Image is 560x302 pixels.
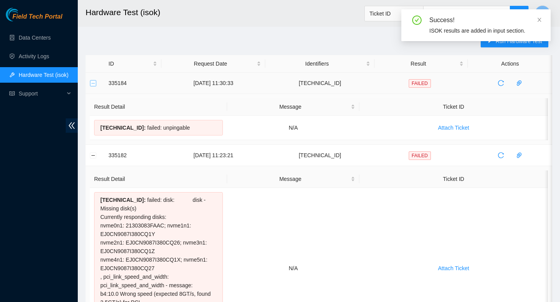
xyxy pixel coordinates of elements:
span: Support [19,86,65,101]
div: ISOK results are added in input section. [429,26,541,35]
button: Collapse row [90,152,96,158]
button: Collapse row [90,80,96,86]
input: Enter text here... [423,6,510,21]
span: paper-clip [513,152,525,158]
span: FAILED [409,151,431,160]
button: reload [495,149,507,161]
a: Akamai TechnologiesField Tech Portal [6,14,62,24]
div: Success! [429,16,541,25]
th: Actions [468,55,552,73]
span: reload [495,80,507,86]
span: Attach Ticket [438,264,469,272]
span: Attach Ticket [438,123,469,132]
span: [TECHNICAL_ID] : [100,197,146,203]
button: J [535,5,550,21]
button: search [510,6,528,21]
th: Result Detail [90,98,227,116]
button: Attach Ticket [432,121,475,134]
td: [TECHNICAL_ID] [265,145,374,166]
th: Result Detail [90,170,227,188]
span: Ticket ID [369,8,418,19]
button: paper-clip [513,149,525,161]
td: 335182 [104,145,161,166]
td: [DATE] 11:23:21 [161,145,265,166]
button: paper-clip [513,77,525,89]
img: Akamai Technologies [6,8,39,21]
span: J [541,9,544,18]
span: double-left [66,118,78,133]
div: failed: unpingable [94,120,223,135]
td: N/A [227,116,359,140]
span: check-circle [412,16,422,25]
td: [DATE] 11:30:33 [161,73,265,94]
td: [TECHNICAL_ID] [265,73,374,94]
span: read [9,91,15,96]
span: FAILED [409,79,431,88]
span: paper-clip [513,80,525,86]
span: [TECHNICAL_ID] : [100,125,146,131]
span: Field Tech Portal [12,13,62,21]
a: Hardware Test (isok) [19,72,68,78]
th: Ticket ID [359,170,548,188]
span: close [537,17,542,23]
td: 335184 [104,73,161,94]
span: reload [495,152,507,158]
button: reload [495,77,507,89]
a: Activity Logs [19,53,49,59]
button: Attach Ticket [432,262,475,274]
th: Ticket ID [359,98,548,116]
a: Data Centers [19,35,51,41]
